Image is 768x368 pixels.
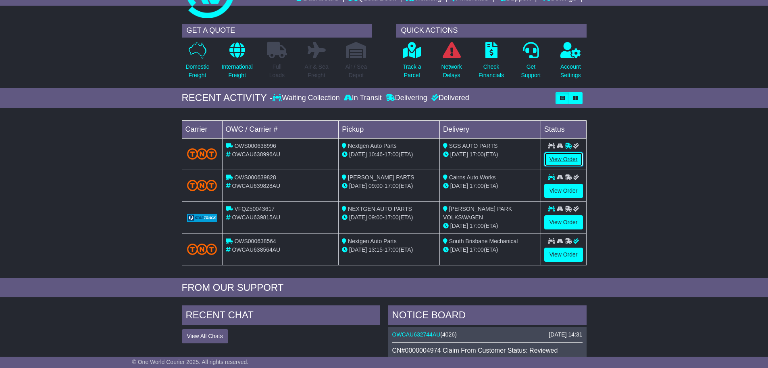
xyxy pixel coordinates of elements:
[392,331,441,338] a: OWCAU632744AU
[449,143,498,149] span: SGS AUTO PARTS
[388,305,587,327] div: NOTICE BOARD
[349,214,367,221] span: [DATE]
[222,120,339,138] td: OWC / Carrier #
[349,183,367,189] span: [DATE]
[439,120,541,138] td: Delivery
[385,214,399,221] span: 17:00
[429,94,469,103] div: Delivered
[441,63,462,80] p: Network Delays
[234,238,276,244] span: OWS000638564
[349,246,367,253] span: [DATE]
[348,238,397,244] span: Nextgen Auto Parts
[384,94,429,103] div: Delivering
[348,206,412,212] span: NEXTGEN AUTO PARTS
[441,42,462,84] a: NetworkDelays
[232,183,280,189] span: OWCAU639828AU
[185,42,209,84] a: DomesticFreight
[185,63,209,80] p: Domestic Freight
[232,214,280,221] span: OWCAU639815AU
[345,63,367,80] p: Air / Sea Depot
[479,63,504,80] p: Check Financials
[348,174,414,181] span: [PERSON_NAME] PARTS
[232,151,280,158] span: OWCAU638996AU
[273,94,341,103] div: Waiting Collection
[478,42,504,84] a: CheckFinancials
[385,246,399,253] span: 17:00
[392,331,583,338] div: ( )
[450,151,468,158] span: [DATE]
[392,347,583,354] div: CN#0000004974 Claim From Customer Status: Reviewed
[544,248,583,262] a: View Order
[403,63,421,80] p: Track a Parcel
[368,151,383,158] span: 10:46
[541,120,586,138] td: Status
[234,143,276,149] span: OWS000638996
[187,214,217,222] img: GetCarrierServiceLogo
[187,244,217,254] img: TNT_Domestic.png
[470,246,484,253] span: 17:00
[368,183,383,189] span: 09:00
[339,120,440,138] td: Pickup
[234,174,276,181] span: OWS000639828
[443,246,537,254] div: (ETA)
[342,246,436,254] div: - (ETA)
[267,63,287,80] p: Full Loads
[443,206,512,221] span: [PERSON_NAME] PARK VOLKSWAGEN
[402,42,422,84] a: Track aParcel
[470,223,484,229] span: 17:00
[182,305,380,327] div: RECENT CHAT
[182,120,222,138] td: Carrier
[449,238,518,244] span: South Brisbane Mechanical
[443,222,537,230] div: (ETA)
[443,150,537,159] div: (ETA)
[368,214,383,221] span: 09:00
[187,180,217,191] img: TNT_Domestic.png
[348,143,397,149] span: Nextgen Auto Parts
[396,24,587,38] div: QUICK ACTIONS
[187,148,217,159] img: TNT_Domestic.png
[368,246,383,253] span: 13:15
[520,42,541,84] a: GetSupport
[232,246,280,253] span: OWCAU638564AU
[305,63,329,80] p: Air & Sea Freight
[560,63,581,80] p: Account Settings
[544,215,583,229] a: View Order
[182,282,587,294] div: FROM OUR SUPPORT
[450,223,468,229] span: [DATE]
[182,92,273,104] div: RECENT ACTIVITY -
[182,24,372,38] div: GET A QUOTE
[560,42,581,84] a: AccountSettings
[544,152,583,166] a: View Order
[342,213,436,222] div: - (ETA)
[221,42,253,84] a: InternationalFreight
[443,182,537,190] div: (ETA)
[442,331,455,338] span: 4026
[182,329,228,343] button: View All Chats
[222,63,253,80] p: International Freight
[449,174,496,181] span: Cairns Auto Works
[470,183,484,189] span: 17:00
[385,183,399,189] span: 17:00
[450,183,468,189] span: [DATE]
[544,184,583,198] a: View Order
[385,151,399,158] span: 17:00
[521,63,541,80] p: Get Support
[234,206,275,212] span: VFQZ50043617
[132,359,249,365] span: © One World Courier 2025. All rights reserved.
[470,151,484,158] span: 17:00
[549,331,582,338] div: [DATE] 14:31
[349,151,367,158] span: [DATE]
[342,182,436,190] div: - (ETA)
[342,94,384,103] div: In Transit
[342,150,436,159] div: - (ETA)
[450,246,468,253] span: [DATE]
